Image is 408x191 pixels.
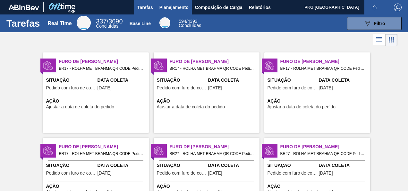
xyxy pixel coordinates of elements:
[319,77,369,84] span: Data Coleta
[268,171,317,176] span: Pedido com furo de coleta
[77,16,91,30] div: Real Time
[159,17,170,28] div: Base Line
[137,4,153,11] span: Tarefas
[43,61,53,70] img: status
[347,17,402,30] button: Filtro
[46,162,96,169] span: Situação
[159,4,189,11] span: Planejamento
[59,58,149,65] span: Furo de Coleta
[157,183,258,190] span: Ação
[170,143,259,150] span: Furo de Coleta
[46,171,96,176] span: Pedido com furo de coleta
[157,77,207,84] span: Situação
[268,105,336,109] span: Ajustar a data de coleta do pedido
[280,65,365,72] span: BR17 - ROLHA MET BRAHMA QR CODE Pedido - 2013810
[46,98,147,105] span: Ação
[154,146,164,156] img: status
[394,4,402,11] img: Logout
[98,171,112,176] span: 01/09/2025
[373,34,385,46] div: Visão em Lista
[154,61,164,70] img: status
[374,21,385,26] span: Filtro
[179,23,201,28] span: Concluídas
[179,19,186,24] span: 594
[98,77,147,84] span: Data Coleta
[59,143,149,150] span: Furo de Coleta
[96,18,106,25] span: 337
[170,65,254,72] span: BR17 - ROLHA MET BRAHMA QR CODE Pedido - 1967137
[59,65,144,72] span: BR17 - ROLHA MET BRAHMA QR CODE Pedido - 1967135
[98,162,147,169] span: Data Coleta
[157,162,207,169] span: Situação
[319,162,369,169] span: Data Coleta
[280,58,370,65] span: Furo de Coleta
[6,20,40,27] h1: Tarefas
[268,98,369,105] span: Ação
[208,162,258,169] span: Data Coleta
[46,77,96,84] span: Situação
[157,105,225,109] span: Ajustar a data de coleta do pedido
[319,86,333,90] span: 01/09/2025
[268,162,317,169] span: Situação
[280,150,365,157] span: BR27 - ROLHA MET BRAHMA QR CODE Pedido - 1947836
[179,19,201,28] div: Base Line
[319,171,333,176] span: 08/09/2025
[170,58,259,65] span: Furo de Coleta
[157,171,207,176] span: Pedido com furo de coleta
[170,150,254,157] span: BR27 - ROLHA MET BRAHMA QR CODE Pedido - 1947835
[96,23,118,29] span: Concluídas
[46,105,115,109] span: Ajustar a data de coleta do pedido
[47,21,72,26] div: Real Time
[208,77,258,84] span: Data Coleta
[265,61,274,70] img: status
[280,143,370,150] span: Furo de Coleta
[268,183,369,190] span: Ação
[43,146,53,156] img: status
[98,86,112,90] span: 01/09/2025
[385,34,397,46] div: Visão em Cards
[268,86,317,90] span: Pedido com furo de coleta
[157,86,207,90] span: Pedido com furo de coleta
[130,21,151,26] div: Base Line
[96,18,123,25] span: / 3690
[157,98,258,105] span: Ação
[249,4,271,11] span: Relatórios
[208,171,222,176] span: 01/09/2025
[59,150,144,157] span: BR17 - ROLHA MET BRAHMA QR CODE Pedido - 1967134
[268,77,317,84] span: Situação
[46,86,96,90] span: Pedido com furo de coleta
[265,146,274,156] img: status
[96,19,123,28] div: Real Time
[8,5,39,10] img: TNhmsLtSVTkK8tSr43FrP2fwEKptu5GPRR3wAAAABJRU5ErkJggg==
[364,3,385,12] button: Notificações
[179,19,197,24] span: / 4393
[208,86,222,90] span: 01/09/2025
[46,183,147,190] span: Ação
[195,4,242,11] span: Composição de Carga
